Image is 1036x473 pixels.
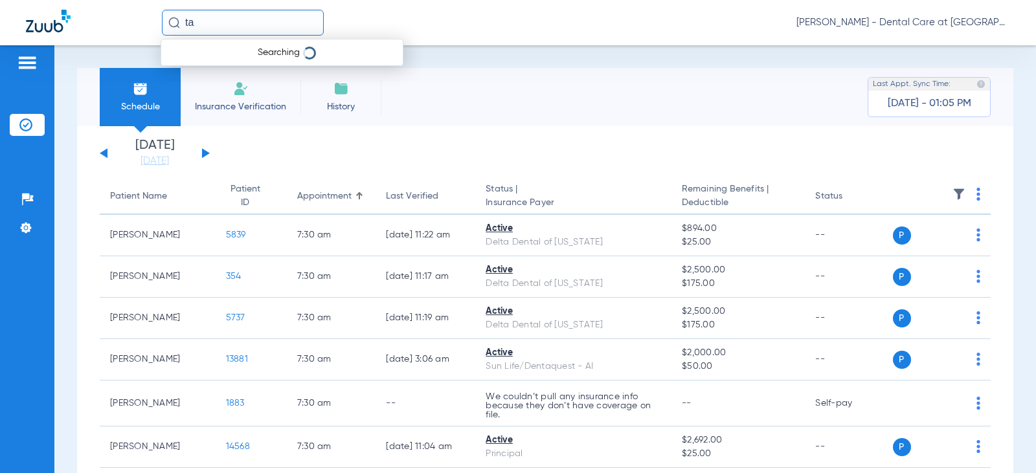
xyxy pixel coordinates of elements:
div: Principal [486,447,661,461]
img: group-dot-blue.svg [976,270,980,283]
span: [DATE] - 01:05 PM [888,97,971,110]
li: [DATE] [116,139,194,168]
td: [DATE] 11:22 AM [376,215,475,256]
span: 14568 [226,442,250,451]
img: History [333,81,349,96]
td: [DATE] 11:19 AM [376,298,475,339]
img: group-dot-blue.svg [976,228,980,241]
span: P [893,268,911,286]
span: $25.00 [682,236,794,249]
span: [PERSON_NAME] - Dental Care at [GEOGRAPHIC_DATA] [796,16,1010,29]
td: 7:30 AM [287,339,376,380]
td: 7:30 AM [287,426,376,468]
span: -- [682,399,692,408]
span: 5839 [226,230,246,239]
td: -- [805,339,892,380]
span: $25.00 [682,447,794,461]
td: [PERSON_NAME] [100,256,216,298]
div: Sun Life/Dentaquest - AI [486,360,661,373]
img: Search Icon [168,17,180,28]
span: $2,500.00 [682,305,794,318]
a: [DATE] [116,155,194,168]
td: [PERSON_NAME] [100,215,216,256]
div: Active [486,222,661,236]
span: P [893,438,911,456]
td: [PERSON_NAME] [100,380,216,426]
span: $175.00 [682,277,794,291]
span: Insurance Payer [486,196,661,210]
div: Patient Name [110,190,205,203]
span: $175.00 [682,318,794,332]
img: filter.svg [952,188,965,201]
span: History [310,100,372,113]
td: [PERSON_NAME] [100,426,216,468]
span: 354 [226,272,242,281]
span: Deductible [682,196,794,210]
div: Active [486,263,661,277]
td: 7:30 AM [287,380,376,426]
div: Active [486,305,661,318]
td: -- [805,298,892,339]
img: Manual Insurance Verification [233,81,249,96]
span: 1883 [226,399,245,408]
img: group-dot-blue.svg [976,188,980,201]
span: $894.00 [682,222,794,236]
img: last sync help info [976,80,985,89]
span: Insurance Verification [190,100,291,113]
div: Delta Dental of [US_STATE] [486,277,661,291]
div: Last Verified [386,190,465,203]
td: 7:30 AM [287,215,376,256]
span: 13881 [226,355,248,364]
img: group-dot-blue.svg [976,397,980,410]
div: Appointment [297,190,352,203]
td: -- [805,215,892,256]
span: $50.00 [682,360,794,373]
img: group-dot-blue.svg [976,353,980,366]
td: [DATE] 3:06 AM [376,339,475,380]
span: Last Appt. Sync Time: [873,78,951,91]
span: $2,500.00 [682,263,794,277]
div: Patient ID [226,182,276,210]
th: Status | [475,179,671,215]
img: hamburger-icon [17,55,38,71]
span: P [893,226,911,245]
span: 5737 [226,313,245,322]
input: Search for patients [162,10,324,36]
td: 7:30 AM [287,298,376,339]
div: Appointment [297,190,366,203]
td: [PERSON_NAME] [100,339,216,380]
div: Delta Dental of [US_STATE] [486,236,661,249]
div: Patient ID [226,182,265,210]
p: We couldn’t pull any insurance info because they don’t have coverage on file. [486,392,661,419]
span: P [893,309,911,327]
div: Delta Dental of [US_STATE] [486,318,661,332]
td: [DATE] 11:17 AM [376,256,475,298]
span: Searching [258,48,300,57]
div: Last Verified [386,190,438,203]
td: -- [805,256,892,298]
th: Remaining Benefits | [671,179,805,215]
img: group-dot-blue.svg [976,311,980,324]
td: [PERSON_NAME] [100,298,216,339]
th: Status [805,179,892,215]
img: Schedule [133,81,148,96]
span: $2,000.00 [682,346,794,360]
div: Active [486,346,661,360]
td: Self-pay [805,380,892,426]
td: 7:30 AM [287,256,376,298]
td: -- [376,380,475,426]
span: $2,692.00 [682,434,794,447]
td: -- [805,426,892,468]
div: Patient Name [110,190,167,203]
img: Zuub Logo [26,10,71,32]
td: [DATE] 11:04 AM [376,426,475,468]
div: Active [486,434,661,447]
img: group-dot-blue.svg [976,440,980,453]
span: P [893,351,911,369]
span: Schedule [109,100,171,113]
